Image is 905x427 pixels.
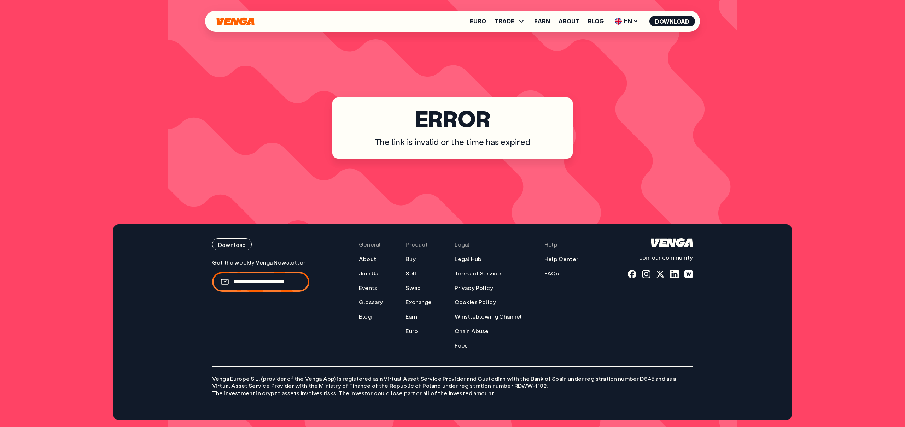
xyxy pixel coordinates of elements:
[212,259,309,266] p: Get the weekly Venga Newsletter
[649,16,695,26] button: Download
[615,18,622,25] img: flag-uk
[455,298,496,306] a: Cookies Policy
[405,255,415,263] a: Buy
[405,298,432,306] a: Exchange
[670,270,679,278] a: linkedin
[455,270,501,277] a: Terms of Service
[212,238,309,250] a: Download
[359,255,376,263] a: About
[628,270,636,278] a: fb
[612,16,641,27] span: EN
[628,254,693,261] p: Join our community
[642,270,650,278] a: instagram
[405,327,418,335] a: Euro
[495,17,526,25] span: TRADE
[455,342,468,349] a: Fees
[212,366,693,397] p: Venga Europe S.L. (provider of the Venga App) is registered as a Virtual Asset Service Provider a...
[470,18,486,24] a: Euro
[341,109,564,128] h1: Error
[651,238,693,247] svg: Home
[559,18,579,24] a: About
[359,284,377,292] a: Events
[359,298,383,306] a: Glossary
[359,270,378,277] a: Join Us
[405,284,421,292] a: Swap
[455,313,522,320] a: Whistleblowing Channel
[455,284,493,292] a: Privacy Policy
[544,241,557,248] span: Help
[588,18,604,24] a: Blog
[359,313,372,320] a: Blog
[656,270,665,278] a: x
[359,241,381,248] span: General
[495,18,514,24] span: TRADE
[684,270,693,278] a: warpcast
[455,327,489,335] a: Chain Abuse
[216,17,255,25] svg: Home
[534,18,550,24] a: Earn
[405,241,428,248] span: Product
[455,255,481,263] a: Legal Hub
[212,238,252,250] button: Download
[544,270,559,277] a: FAQs
[341,136,564,147] p: The link is invalid or the time has expired
[544,255,578,263] a: Help Center
[455,241,470,248] span: Legal
[405,270,416,277] a: Sell
[405,313,417,320] a: Earn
